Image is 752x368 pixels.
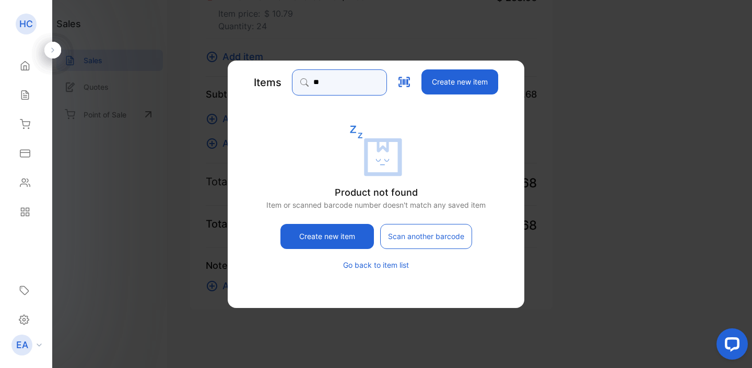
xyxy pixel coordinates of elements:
[421,69,498,94] button: Create new item
[19,17,33,31] p: HC
[350,125,402,177] img: empty state
[280,224,374,249] button: Create new item
[16,338,28,352] p: EA
[254,75,281,90] p: Items
[708,324,752,368] iframe: LiveChat chat widget
[260,199,492,210] p: Item or scanned barcode number doesn't match any saved item
[343,259,409,270] button: Go back to item list
[335,185,418,199] p: Product not found
[380,224,472,249] button: Scan another barcode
